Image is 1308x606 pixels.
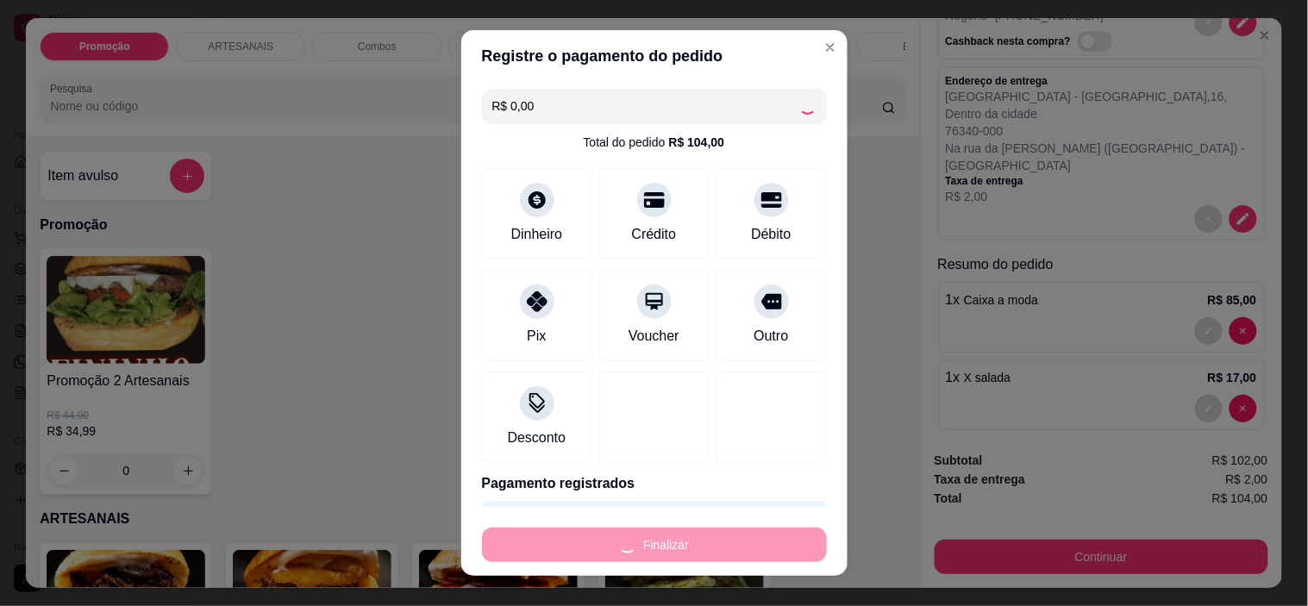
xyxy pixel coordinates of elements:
div: Loading [799,97,817,115]
input: Ex.: hambúrguer de cordeiro [492,89,799,123]
div: Crédito [632,224,677,245]
div: Pix [527,326,546,347]
p: Pagamento registrados [482,473,827,494]
div: Desconto [508,428,566,448]
header: Registre o pagamento do pedido [461,30,848,82]
div: Débito [751,224,791,245]
div: R$ 104,00 [669,134,725,151]
button: Close [817,34,844,61]
div: Dinheiro [511,224,563,245]
div: Total do pedido [584,134,725,151]
div: Voucher [629,326,679,347]
div: Outro [754,326,788,347]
